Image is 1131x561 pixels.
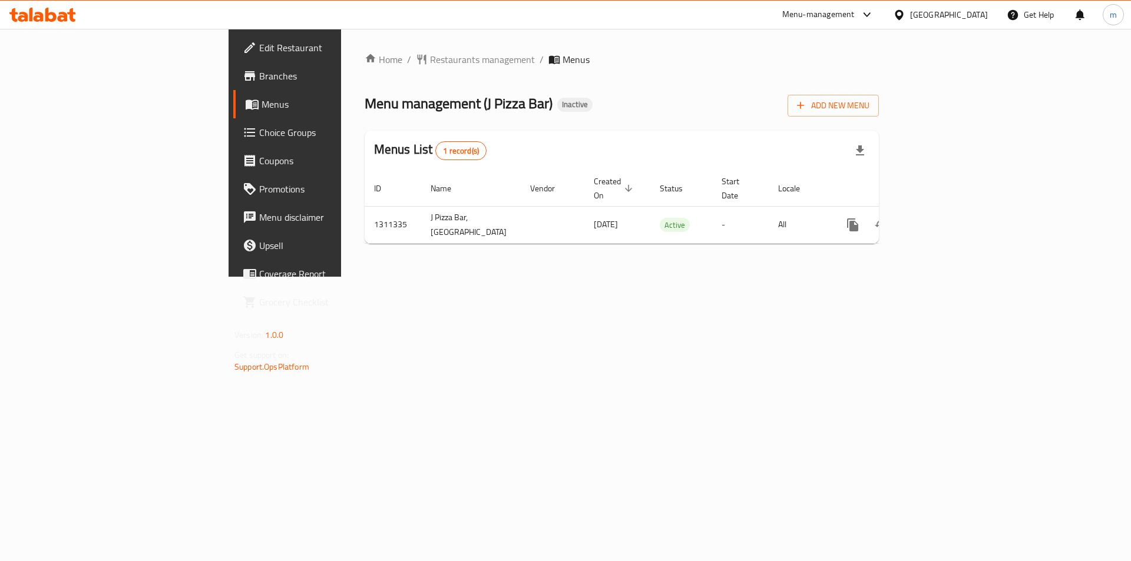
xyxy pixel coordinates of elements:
[712,206,769,243] td: -
[233,203,418,231] a: Menu disclaimer
[262,97,408,111] span: Menus
[782,8,855,22] div: Menu-management
[233,34,418,62] a: Edit Restaurant
[233,147,418,175] a: Coupons
[660,218,690,232] span: Active
[365,52,879,67] nav: breadcrumb
[594,217,618,232] span: [DATE]
[435,141,487,160] div: Total records count
[788,95,879,117] button: Add New Menu
[259,125,408,140] span: Choice Groups
[259,238,408,253] span: Upsell
[722,174,755,203] span: Start Date
[1110,8,1117,21] span: m
[829,171,961,207] th: Actions
[234,327,263,343] span: Version:
[867,211,895,239] button: Change Status
[234,359,309,374] a: Support.OpsPlatform
[233,260,418,288] a: Coverage Report
[259,210,408,224] span: Menu disclaimer
[233,288,418,316] a: Grocery Checklist
[660,181,698,195] span: Status
[540,52,544,67] li: /
[259,267,408,281] span: Coverage Report
[374,181,396,195] span: ID
[365,90,553,117] span: Menu management ( J Pizza Bar )
[233,118,418,147] a: Choice Groups
[259,154,408,168] span: Coupons
[259,182,408,196] span: Promotions
[530,181,570,195] span: Vendor
[839,211,867,239] button: more
[557,99,593,109] span: Inactive
[265,327,283,343] span: 1.0.0
[416,52,535,67] a: Restaurants management
[365,171,961,244] table: enhanced table
[594,174,636,203] span: Created On
[846,137,874,165] div: Export file
[233,90,418,118] a: Menus
[421,206,521,243] td: J Pizza Bar,[GEOGRAPHIC_DATA]
[910,8,988,21] div: [GEOGRAPHIC_DATA]
[436,145,486,157] span: 1 record(s)
[259,69,408,83] span: Branches
[769,206,829,243] td: All
[233,231,418,260] a: Upsell
[430,52,535,67] span: Restaurants management
[233,175,418,203] a: Promotions
[797,98,869,113] span: Add New Menu
[431,181,467,195] span: Name
[233,62,418,90] a: Branches
[234,347,289,363] span: Get support on:
[259,41,408,55] span: Edit Restaurant
[557,98,593,112] div: Inactive
[259,295,408,309] span: Grocery Checklist
[778,181,815,195] span: Locale
[563,52,590,67] span: Menus
[374,141,487,160] h2: Menus List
